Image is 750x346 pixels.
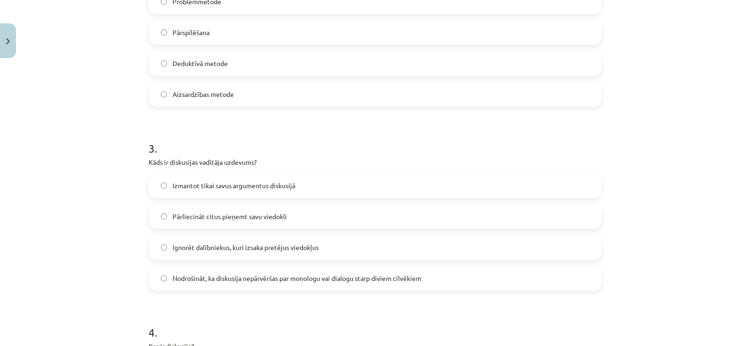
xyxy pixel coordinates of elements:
[161,29,167,36] input: Pārspīlēšana
[172,273,421,283] span: Nodrošināt, ka diskusija nepārvēršas par monologu vai dialogu starp diviem cilvēkiem
[149,125,601,155] h1: 3 .
[161,91,167,97] input: Aizsardzības metode
[161,213,167,220] input: Pārliecināt citus pieņemt savu viedokli
[161,244,167,250] input: Ignorēt dalībniekus, kuri izsaka pretējus viedokļus
[172,59,228,68] span: Deduktīvā metode
[172,28,210,37] span: Pārspīlēšana
[172,89,234,99] span: Aizsardzības metode
[6,38,10,44] img: icon-close-lesson-0947bae3869378f0d4975bcd49f059093ad1ed9edebbc8119c70593378902aed.svg
[149,157,601,167] p: Kāds ir diskusijas vadītāja uzdevums?
[161,275,167,281] input: Nodrošināt, ka diskusija nepārvēršas par monologu vai dialogu starp diviem cilvēkiem
[149,309,601,339] h1: 4 .
[172,212,287,221] span: Pārliecināt citus pieņemt savu viedokli
[172,181,295,191] span: Izmantot tikai savus argumentus diskusijā
[161,183,167,189] input: Izmantot tikai savus argumentus diskusijā
[172,243,319,252] span: Ignorēt dalībniekus, kuri izsaka pretējus viedokļus
[161,60,167,66] input: Deduktīvā metode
